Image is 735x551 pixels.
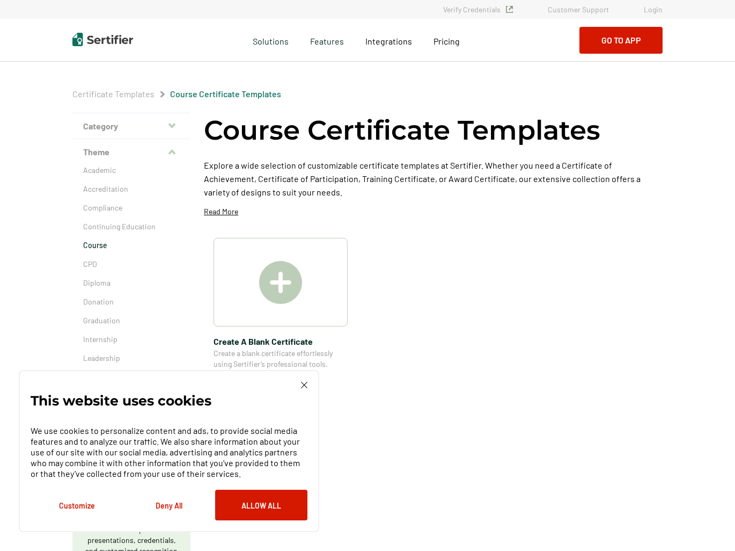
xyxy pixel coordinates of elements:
span: Create a blank certificate effortlessly using Sertifier’s professional tools. [214,348,348,369]
p: This website uses cookies [31,395,211,406]
button: Deny All [123,490,215,520]
p: We use cookies to personalize content and ads, to provide social media features and to analyze ou... [31,425,307,479]
button: Allow All [215,490,307,520]
span: Create A Blank Certificate [214,335,348,348]
a: Compliance [83,202,180,213]
a: Verify Credentials [443,5,513,14]
a: Pricing [433,33,460,47]
a: Donation [83,296,180,307]
img: Verified [506,6,513,13]
div: Theme [72,165,190,391]
button: Category [72,113,190,139]
a: Course [83,240,180,251]
button: Theme [72,139,190,165]
a: Customer Support [548,5,609,14]
a: Accreditation [83,184,180,194]
button: Go to App [579,27,663,54]
span: Solutions [253,33,289,47]
span: Features [310,33,344,47]
a: Continuing Education [83,221,180,232]
a: Course Certificate Templates [170,89,281,99]
h1: Course Certificate Templates [204,113,600,148]
div: Breadcrumb [72,89,281,99]
a: Internship [83,334,180,345]
img: Create A Blank Certificate [259,261,302,304]
img: Sertifier | Digital Credentialing Platform [72,33,133,46]
a: Leadership [83,353,180,364]
span: Pricing [433,36,460,46]
img: Cookie Popup Close [301,382,307,388]
a: Integrations [365,33,412,47]
a: Academic [83,165,180,176]
button: Customize [31,490,123,520]
p: Explore a wide selection of customizable certificate templates at Sertifier. Whether you need a C... [204,158,663,199]
a: Diploma [83,278,180,288]
a: Login [644,5,663,14]
p: Read More [204,206,238,217]
span: Integrations [365,36,412,46]
a: Certificate Templates [72,89,155,99]
a: CPD [83,259,180,270]
a: Graduation [83,315,180,326]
